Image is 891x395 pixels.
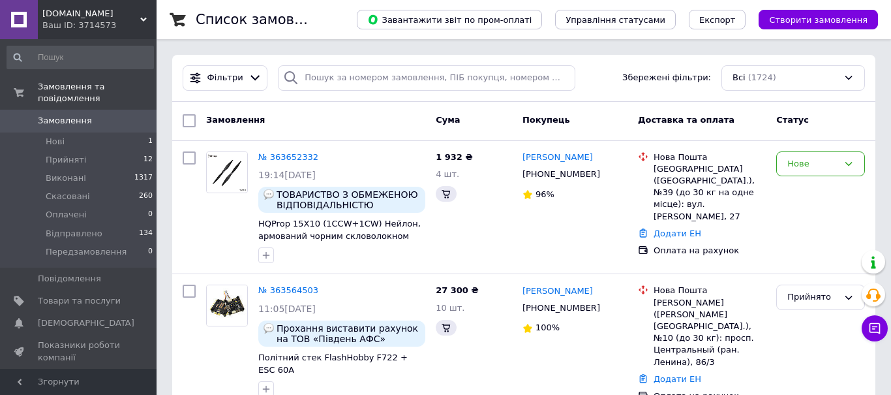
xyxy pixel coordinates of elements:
[207,285,247,326] img: Фото товару
[38,317,134,329] span: [DEMOGRAPHIC_DATA]
[38,273,101,285] span: Повідомлення
[42,8,140,20] span: Flyteam.com.ua
[787,291,838,304] div: Прийнято
[520,166,603,183] div: [PHONE_NUMBER]
[436,169,459,179] span: 4 шт.
[143,154,153,166] span: 12
[134,172,153,184] span: 1317
[46,209,87,221] span: Оплачені
[536,323,560,332] span: 100%
[522,151,593,164] a: [PERSON_NAME]
[206,115,265,125] span: Замовлення
[654,285,766,296] div: Нова Пошта
[207,72,243,84] span: Фільтри
[566,15,665,25] span: Управління статусами
[258,152,318,162] a: № 363652332
[206,151,248,193] a: Фото товару
[522,115,570,125] span: Покупець
[277,323,420,344] span: Прохання виставити рахунок на ТОВ «Південь АФС» ЄДРПОУ 45601712 Прохання покласти оригінали докум...
[207,152,247,192] img: Фото товару
[436,303,464,313] span: 10 шт.
[46,191,90,202] span: Скасовані
[436,115,460,125] span: Cума
[536,189,554,199] span: 96%
[746,14,878,24] a: Створити замовлення
[654,163,766,223] div: [GEOGRAPHIC_DATA] ([GEOGRAPHIC_DATA].), №39 (до 30 кг на одне місце): вул. [PERSON_NAME], 27
[38,340,121,363] span: Показники роботи компанії
[732,72,746,84] span: Всі
[638,115,734,125] span: Доставка та оплата
[46,172,86,184] span: Виконані
[264,323,274,334] img: :speech_balloon:
[258,353,408,375] a: Політний стек FlashHobby F722 + ESC 60A
[555,10,676,29] button: Управління статусами
[748,72,776,82] span: (1724)
[622,72,711,84] span: Збережені фільтри:
[654,151,766,163] div: Нова Пошта
[196,12,328,27] h1: Список замовлень
[436,152,472,162] span: 1 932 ₴
[769,15,868,25] span: Створити замовлення
[278,65,575,91] input: Пошук за номером замовлення, ПІБ покупця, номером телефону, Email, номером накладної
[139,191,153,202] span: 260
[38,115,92,127] span: Замовлення
[699,15,736,25] span: Експорт
[689,10,746,29] button: Експорт
[258,170,316,180] span: 19:14[DATE]
[42,20,157,31] div: Ваш ID: 3714573
[264,189,274,200] img: :speech_balloon:
[759,10,878,29] button: Створити замовлення
[654,374,701,384] a: Додати ЕН
[38,295,121,307] span: Товари та послуги
[148,136,153,148] span: 1
[46,228,102,240] span: Відправлено
[776,115,809,125] span: Статус
[148,209,153,221] span: 0
[862,315,888,341] button: Чат з покупцем
[654,297,766,368] div: [PERSON_NAME] ([PERSON_NAME][GEOGRAPHIC_DATA].), №10 (до 30 кг): просп. Центральный (ран. Ленина)...
[367,14,532,25] span: Завантажити звіт по пром-оплаті
[46,154,86,166] span: Прийняті
[522,285,593,298] a: [PERSON_NAME]
[7,46,154,69] input: Пошук
[139,228,153,240] span: 134
[357,10,542,29] button: Завантажити звіт по пром-оплаті
[654,229,701,238] a: Додати ЕН
[258,285,318,295] a: № 363564503
[787,157,838,171] div: Нове
[46,246,127,258] span: Передзамовлення
[654,245,766,257] div: Оплата на рахунок
[206,285,248,326] a: Фото товару
[277,189,420,210] span: ТОВАРИСТВО З ОБМЕЖЕНОЮ ВІДПОВІДАЛЬНІСТЮ «УКРДРОНБУД» код за ЄДРПОУ 45344724, ІПН 453447214028,
[38,81,157,104] span: Замовлення та повідомлення
[148,246,153,258] span: 0
[46,136,65,148] span: Нові
[258,304,316,314] span: 11:05[DATE]
[436,285,478,295] span: 27 300 ₴
[520,300,603,317] div: [PHONE_NUMBER]
[258,219,421,241] a: HQProp 15X10 (1CCW+1CW) Нейлон, армований чорним скловолокном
